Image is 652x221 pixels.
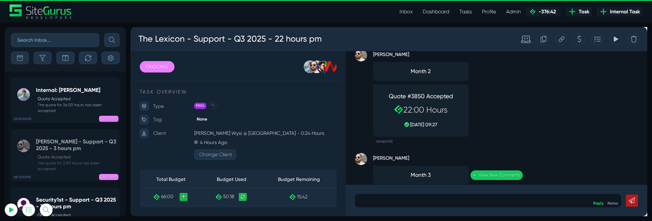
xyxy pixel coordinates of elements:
span: Month 2 [261,42,350,51]
div: View Tracking Items [504,6,517,19]
a: Task [566,7,592,17]
p: Quote Accepted [38,154,117,160]
p: Client [24,107,67,117]
a: + [52,175,60,183]
div: Duplicate this Task [428,6,440,19]
span: PAYG [67,79,80,86]
a: Tasks [454,5,477,18]
h2: 22:00 Hours [264,82,347,93]
strong: [PERSON_NAME] [255,23,356,33]
h4: Quote #3850 Accepted [264,69,347,77]
th: Budget Used [76,151,138,169]
b: 08:13 [DATE] [14,175,31,179]
p: Tag [24,93,67,102]
a: Internal Task [597,7,642,17]
small: The quote for 36:00 hours has been accepted [36,102,117,114]
small: The quote for 3:00 hours has been accepted [36,160,117,172]
div: Create a Quote [466,6,478,19]
p: [PERSON_NAME] Wysi @ [GEOGRAPHIC_DATA] - 0:24 Hours [67,107,217,117]
span: Internal Task [607,8,640,16]
a: Admin [501,5,526,18]
a: Reply [487,183,498,188]
p: TASK OVERVIEW [10,65,217,72]
th: Budget Remaining [137,151,217,169]
h5: Security1st - Support - Q3 2025 - 30 hours pm [36,197,117,210]
p: [DATE] 09:27 [264,99,347,107]
a: Dashboard [418,5,454,18]
a: Profile [477,5,501,18]
div: Add to Task Drawer [485,6,498,19]
div: Standard [405,8,421,18]
input: Email [21,75,91,89]
span: ONGOING [99,116,118,122]
a: 09:56 [DATE] Internal: [PERSON_NAME]Quote Accepted The quote for 36:00 hours has been accepted ON... [11,77,120,123]
h5: Internal: [PERSON_NAME] [36,87,117,93]
strong: [PERSON_NAME] [255,133,356,142]
a: 08:13 [DATE] [PERSON_NAME] - Support - Q3 2025 - 3 hours pmQuote Accepted The quote for 3:00 hour... [11,129,120,181]
span: Task [576,8,589,16]
div: Delete Task [523,6,536,19]
p: 4 Hours Ago [73,117,102,126]
img: Sitegurus Logo [10,4,72,19]
b: 09:56 [DATE] [14,117,31,121]
p: Quote Accepted [38,96,117,102]
span: 66:00 [32,176,45,182]
p: Quote Accepted [38,212,117,218]
small: 08:46[DATE] [259,116,276,126]
a: ↓ View New Comments [358,151,413,161]
button: Change Client [67,129,111,140]
a: Notes [502,183,513,188]
a: -376:42 [526,7,561,17]
input: Search Inbox... [11,33,99,47]
span: ONGOING [99,174,118,180]
a: SiteGurus [10,4,72,19]
h3: The Lexicon - Support - Q3 2025 - 22 hours pm [8,4,202,21]
h5: [PERSON_NAME] - Support - Q3 2025 - 3 hours pm [36,138,117,151]
p: Type [24,79,67,88]
span: Month 3 [261,151,350,160]
div: Copy this Task URL [447,6,459,19]
span: -376:42 [536,9,556,15]
a: ONGOING [10,36,46,48]
span: 50:18 [98,176,109,182]
span: 15:42 [175,176,186,182]
a: Inbox [394,5,418,18]
th: Total Budget [10,151,76,169]
a: Recalculate Budget Used [114,175,122,183]
button: Log In [21,112,91,126]
span: None [67,93,84,100]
